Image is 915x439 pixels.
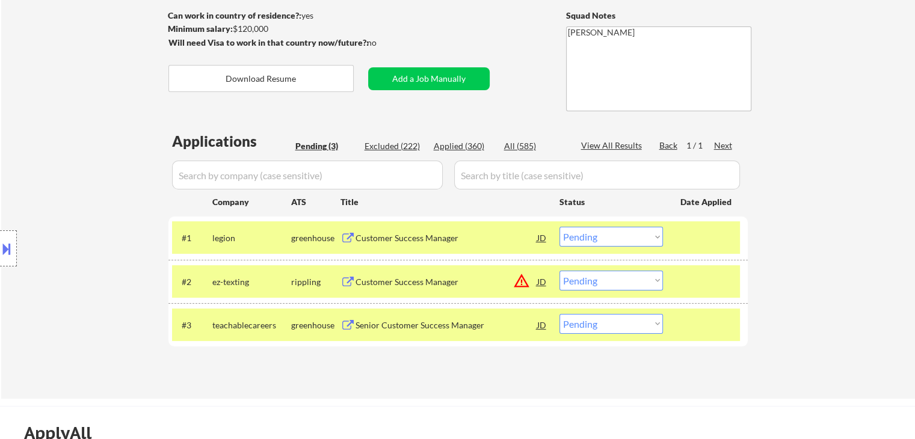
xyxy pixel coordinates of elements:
div: Squad Notes [566,10,751,22]
button: warning_amber [513,272,530,289]
div: ATS [291,196,340,208]
div: teachablecareers [212,319,291,331]
div: greenhouse [291,319,340,331]
div: Title [340,196,548,208]
div: View All Results [581,140,645,152]
strong: Will need Visa to work in that country now/future?: [168,37,369,48]
div: JD [536,227,548,248]
div: JD [536,314,548,336]
div: Customer Success Manager [356,232,537,244]
input: Search by company (case sensitive) [172,161,443,189]
div: JD [536,271,548,292]
div: Back [659,140,679,152]
div: ez-texting [212,276,291,288]
div: yes [168,10,365,22]
div: Company [212,196,291,208]
div: Excluded (222) [365,140,425,152]
div: legion [212,232,291,244]
strong: Minimum salary: [168,23,233,34]
div: Date Applied [680,196,733,208]
input: Search by title (case sensitive) [454,161,740,189]
button: Download Resume [168,65,354,92]
div: rippling [291,276,340,288]
strong: Can work in country of residence?: [168,10,301,20]
div: 1 / 1 [686,140,714,152]
div: Customer Success Manager [356,276,537,288]
div: $120,000 [168,23,368,35]
div: Applications [172,134,291,149]
div: no [367,37,401,49]
div: Applied (360) [434,140,494,152]
div: Senior Customer Success Manager [356,319,537,331]
button: Add a Job Manually [368,67,490,90]
div: All (585) [504,140,564,152]
div: Pending (3) [295,140,356,152]
div: Status [559,191,663,212]
div: greenhouse [291,232,340,244]
div: Next [714,140,733,152]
